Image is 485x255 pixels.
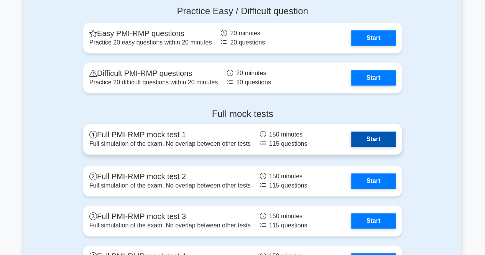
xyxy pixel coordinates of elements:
a: Start [351,30,396,46]
a: Start [351,132,396,147]
h4: Full mock tests [83,109,402,120]
h4: Practice Easy / Difficult question [83,6,402,17]
a: Start [351,173,396,189]
a: Start [351,213,396,229]
a: Start [351,70,396,86]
